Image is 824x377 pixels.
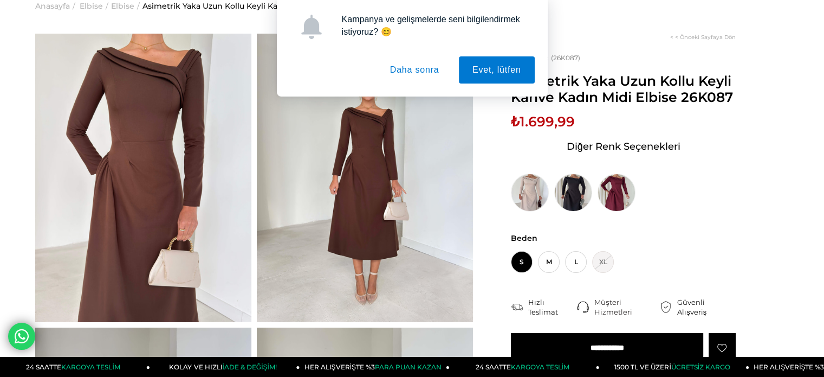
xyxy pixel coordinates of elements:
img: shipping.png [511,301,523,313]
span: ÜCRETSİZ KARGO [671,363,730,371]
span: KARGOYA TESLİM [511,363,569,371]
a: 24 SAATTEKARGOYA TESLİM [450,357,600,377]
img: security.png [660,301,672,313]
a: 24 SAATTEKARGOYA TESLİM [1,357,151,377]
div: Güvenli Alışveriş [677,297,736,317]
img: Asimetrik Yaka Uzun Kollu Keyli Taş Kadın Midi Elbise 26K087 [511,174,549,212]
img: notification icon [299,15,323,39]
span: XL [592,251,614,273]
div: Müşteri Hizmetleri [594,297,660,317]
img: Asimetrik Yaka Uzun Kollu Keyli Siyah Kadın Midi Elbise 26K087 [554,174,592,212]
span: S [511,251,533,273]
img: Asimetrik Yaka Uzun Kollu Keyli Bordo Kadın Midi Elbise 26K087 [598,174,635,212]
span: M [538,251,560,273]
img: Keyli elbise 26K087 [257,34,473,322]
a: KOLAY VE HIZLIİADE & DEĞİŞİM! [150,357,300,377]
img: Keyli elbise 26K087 [35,34,251,322]
a: 1500 TL VE ÜZERİÜCRETSİZ KARGO [600,357,750,377]
span: L [565,251,587,273]
a: HER ALIŞVERİŞTE %3PARA PUAN KAZAN [300,357,450,377]
span: İADE & DEĞİŞİM! [222,363,276,371]
button: Daha sonra [377,56,453,84]
button: Evet, lütfen [459,56,535,84]
span: KARGOYA TESLİM [61,363,120,371]
span: ₺1.699,99 [511,113,575,130]
img: call-center.png [577,301,589,313]
span: PARA PUAN KAZAN [375,363,442,371]
div: Kampanya ve gelişmelerde seni bilgilendirmek istiyoruz? 😊 [333,13,535,38]
a: Favorilere Ekle [709,333,736,363]
div: Hızlı Teslimat [528,297,577,317]
span: Diğer Renk Seçenekleri [567,138,680,155]
span: Beden [511,233,736,243]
